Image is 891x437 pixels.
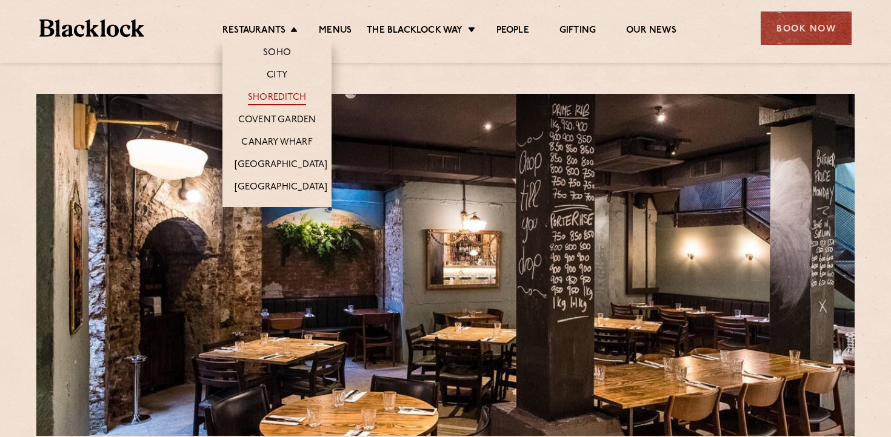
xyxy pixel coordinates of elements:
a: Our News [626,25,676,38]
a: Soho [263,47,291,61]
a: People [496,25,529,38]
a: The Blacklock Way [367,25,462,38]
a: [GEOGRAPHIC_DATA] [235,182,327,195]
a: Canary Wharf [241,137,312,150]
div: Book Now [761,11,852,45]
a: Gifting [559,25,596,38]
a: Menus [319,25,352,38]
a: Shoreditch [248,92,306,105]
a: City [267,70,287,83]
img: BL_Textured_Logo-footer-cropped.svg [39,19,144,37]
a: Restaurants [222,25,285,38]
a: [GEOGRAPHIC_DATA] [235,159,327,172]
a: Covent Garden [238,114,316,128]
